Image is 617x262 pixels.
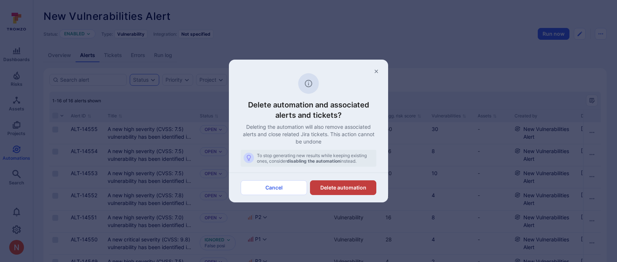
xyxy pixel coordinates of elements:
[241,123,376,145] p: Deleting the automation will also remove associated alerts and close related Jira tickets. This a...
[241,100,376,120] h3: Delete automation and associated alerts and tickets?
[310,180,376,195] button: Delete automation
[257,153,373,164] span: To stop generating new results while keeping existing ones, consider instead.
[287,158,340,164] b: disabling the automation
[241,180,307,195] button: Cancel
